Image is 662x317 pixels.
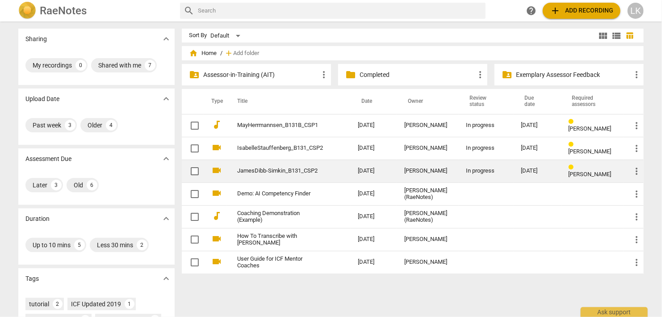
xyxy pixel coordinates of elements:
[189,49,217,58] span: Home
[189,32,207,39] div: Sort By
[631,143,642,154] span: more_vert
[233,50,259,57] span: Add folder
[159,212,173,225] button: Show more
[550,5,561,16] span: add
[210,29,243,43] div: Default
[65,120,75,131] div: 3
[29,300,49,309] div: tutorial
[598,30,608,41] span: view_module
[459,89,514,114] th: Review status
[237,122,326,129] a: MayHerrmannsen_B131B_CSP1
[631,234,642,245] span: more_vert
[611,30,622,41] span: view_list
[351,114,397,137] td: [DATE]
[543,3,620,19] button: Upload
[569,141,577,148] span: Review status: in progress
[33,61,72,70] div: My recordings
[161,34,172,44] span: expand_more
[351,137,397,160] td: [DATE]
[631,211,642,222] span: more_vert
[237,256,326,269] a: User Guide for ICF Mentor Coaches
[220,50,222,57] span: /
[351,228,397,251] td: [DATE]
[404,259,452,266] div: [PERSON_NAME]
[211,119,222,130] span: audiotrack
[211,211,222,221] span: audiotrack
[198,4,482,18] input: Search
[211,188,222,199] span: videocam
[25,94,59,104] p: Upload Date
[161,273,172,284] span: expand_more
[125,299,134,309] div: 1
[345,69,356,80] span: folder
[475,69,486,80] span: more_vert
[237,233,326,246] a: How To Transcribe with [PERSON_NAME]
[626,31,634,40] span: table_chart
[561,89,624,114] th: Required assessors
[404,187,452,201] div: [PERSON_NAME] (RaeNotes)
[631,166,642,177] span: more_vert
[71,300,121,309] div: ICF Updated 2019
[204,89,226,114] th: Type
[159,272,173,285] button: Show more
[51,180,62,190] div: 3
[351,251,397,274] td: [DATE]
[74,181,83,190] div: Old
[569,171,612,178] span: [PERSON_NAME]
[631,257,642,268] span: more_vert
[514,89,561,114] th: Due date
[628,3,644,19] button: LK
[237,210,326,224] a: Coaching Demonstration (Example)
[351,182,397,205] td: [DATE]
[25,34,47,44] p: Sharing
[516,70,631,80] p: Exemplary Assessor Feedback
[569,118,577,125] span: Review status: in progress
[631,189,642,199] span: more_vert
[318,69,329,80] span: more_vert
[33,241,71,249] div: Up to 10 mins
[40,4,87,17] h2: RaeNotes
[211,165,222,176] span: videocam
[189,49,198,58] span: home
[581,307,648,317] div: Ask support
[33,121,61,130] div: Past week
[159,92,173,106] button: Show more
[18,2,36,20] img: Logo
[159,32,173,46] button: Show more
[25,274,39,283] p: Tags
[137,240,147,250] div: 2
[404,168,452,174] div: [PERSON_NAME]
[404,210,452,224] div: [PERSON_NAME] (RaeNotes)
[360,70,475,80] p: Completed
[631,120,642,131] span: more_vert
[404,145,452,152] div: [PERSON_NAME]
[569,148,612,155] span: [PERSON_NAME]
[237,168,326,174] a: JamesDibb-Simkin_B131_CSP2
[203,70,318,80] p: Assessor-in-Training (AIT)
[161,213,172,224] span: expand_more
[569,125,612,132] span: [PERSON_NAME]
[397,89,459,114] th: Owner
[466,122,507,129] div: In progress
[521,145,554,152] div: [DATE]
[189,69,200,80] span: folder_shared
[237,145,326,152] a: IsabelleStauffenberg_B131_CSP2
[237,190,326,197] a: Demo: AI Competency Finder
[53,299,63,309] div: 2
[88,121,102,130] div: Older
[351,160,397,182] td: [DATE]
[184,5,194,16] span: search
[75,60,86,71] div: 0
[351,89,397,114] th: Date
[211,256,222,267] span: videocam
[211,233,222,244] span: videocam
[74,240,85,250] div: 5
[98,61,141,70] div: Shared with me
[159,152,173,165] button: Show more
[404,236,452,243] div: [PERSON_NAME]
[106,120,117,131] div: 4
[87,180,97,190] div: 6
[211,142,222,153] span: videocam
[550,5,613,16] span: Add recording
